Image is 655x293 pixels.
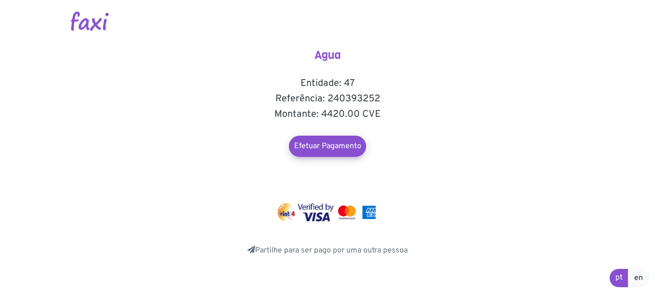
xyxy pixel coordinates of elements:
a: Partilhe para ser pago por uma outra pessoa [247,246,408,255]
h4: Agua [231,48,424,62]
img: vinti4 [277,203,296,222]
h5: Entidade: 47 [231,78,424,89]
a: Efetuar Pagamento [289,136,366,157]
img: visa [298,203,334,222]
h5: Referência: 240393252 [231,93,424,105]
h5: Montante: 4420.00 CVE [231,109,424,120]
img: mastercard [336,203,358,222]
a: pt [610,269,628,287]
a: en [628,269,649,287]
img: mastercard [360,203,378,222]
